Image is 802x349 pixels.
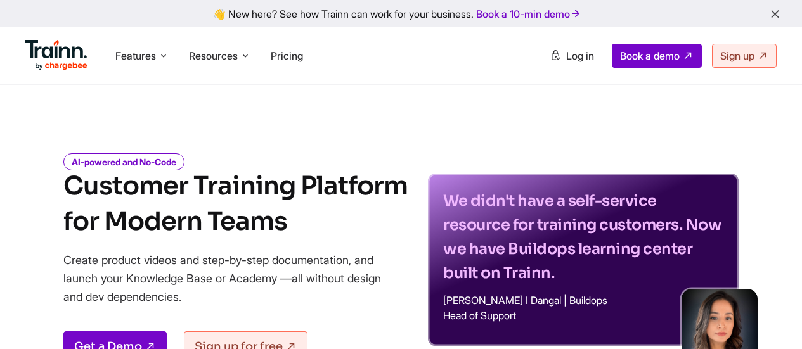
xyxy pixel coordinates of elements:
[115,49,156,63] span: Features
[566,49,594,62] span: Log in
[63,251,399,306] p: Create product videos and step-by-step documentation, and launch your Knowledge Base or Academy —...
[8,8,794,20] div: 👋 New here? See how Trainn can work for your business.
[620,49,680,62] span: Book a demo
[443,310,723,320] p: Head of Support
[189,49,238,63] span: Resources
[25,40,87,70] img: Trainn Logo
[612,44,702,68] a: Book a demo
[720,49,754,62] span: Sign up
[63,168,408,239] h1: Customer Training Platform for Modern Teams
[542,44,602,67] a: Log in
[712,44,777,68] a: Sign up
[443,189,723,285] p: We didn't have a self-service resource for training customers. Now we have Buildops learning cent...
[63,153,184,170] i: AI-powered and No-Code
[474,5,584,23] a: Book a 10-min demo
[443,295,723,305] p: [PERSON_NAME] I Dangal | Buildops
[271,49,303,62] a: Pricing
